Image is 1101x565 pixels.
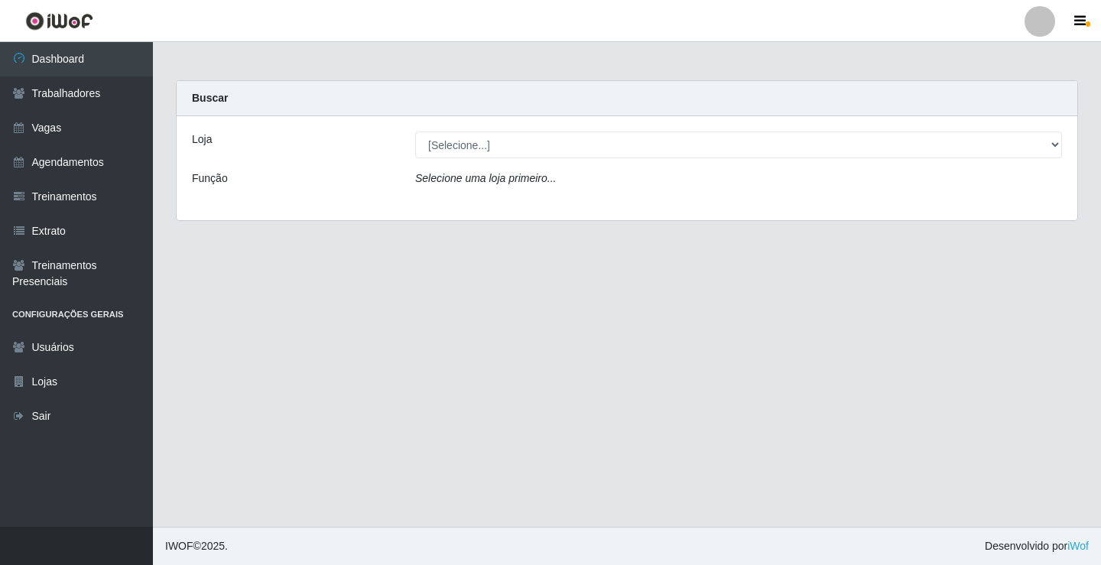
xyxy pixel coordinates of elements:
[192,170,228,187] label: Função
[1067,540,1089,552] a: iWof
[165,540,193,552] span: IWOF
[985,538,1089,554] span: Desenvolvido por
[192,92,228,104] strong: Buscar
[192,132,212,148] label: Loja
[165,538,228,554] span: © 2025 .
[415,172,556,184] i: Selecione uma loja primeiro...
[25,11,93,31] img: CoreUI Logo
